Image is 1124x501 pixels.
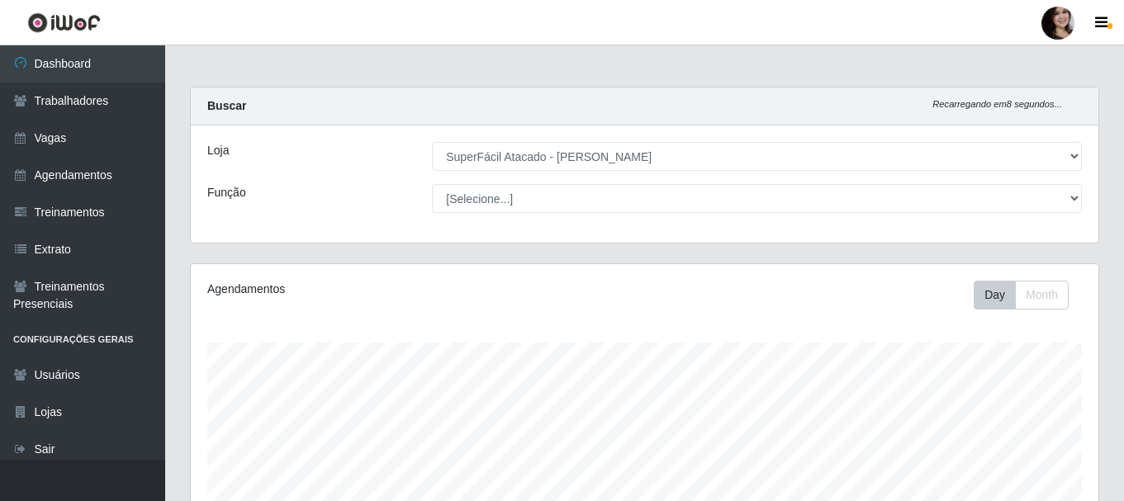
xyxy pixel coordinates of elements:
[974,281,1082,310] div: Toolbar with button groups
[207,281,557,298] div: Agendamentos
[207,184,246,201] label: Função
[1015,281,1069,310] button: Month
[932,99,1062,109] i: Recarregando em 8 segundos...
[27,12,101,33] img: CoreUI Logo
[974,281,1069,310] div: First group
[207,142,229,159] label: Loja
[974,281,1016,310] button: Day
[207,99,246,112] strong: Buscar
